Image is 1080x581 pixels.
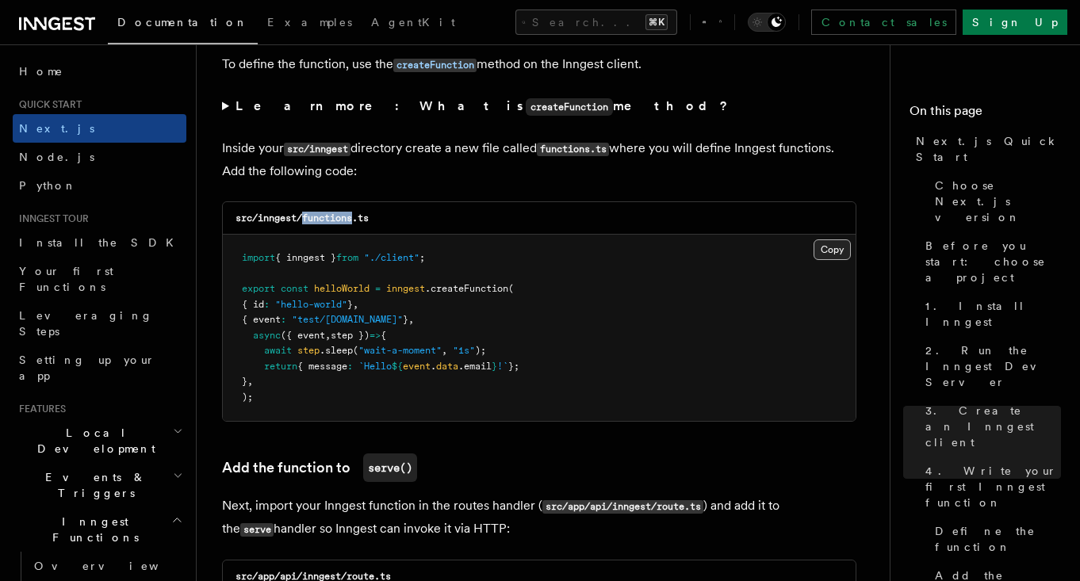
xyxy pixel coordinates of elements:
[925,403,1061,450] span: 3. Create an Inngest client
[13,514,171,545] span: Inngest Functions
[492,361,497,372] span: }
[242,376,247,387] span: }
[403,314,408,325] span: }
[358,345,442,356] span: "wait-a-moment"
[919,457,1061,517] a: 4. Write your first Inngest function
[497,361,508,372] span: !`
[425,283,508,294] span: .createFunction
[258,5,362,43] a: Examples
[508,283,514,294] span: (
[925,342,1061,390] span: 2. Run the Inngest Dev Server
[458,361,492,372] span: .email
[526,98,613,116] code: createFunction
[542,500,703,514] code: src/app/api/inngest/route.ts
[19,354,155,382] span: Setting up your app
[442,345,447,356] span: ,
[275,299,347,310] span: "hello-world"
[386,283,425,294] span: inngest
[222,137,856,182] p: Inside your directory create a new file called where you will define Inngest functions. Add the f...
[919,292,1061,336] a: 1. Install Inngest
[13,212,89,225] span: Inngest tour
[19,122,94,135] span: Next.js
[242,252,275,263] span: import
[916,133,1061,165] span: Next.js Quick Start
[108,5,258,44] a: Documentation
[371,16,455,29] span: AgentKit
[963,10,1067,35] a: Sign Up
[925,298,1061,330] span: 1. Install Inngest
[267,16,352,29] span: Examples
[910,127,1061,171] a: Next.js Quick Start
[919,336,1061,396] a: 2. Run the Inngest Dev Server
[264,299,270,310] span: :
[925,238,1061,285] span: Before you start: choose a project
[13,419,186,463] button: Local Development
[222,95,856,118] summary: Learn more: What iscreateFunctionmethod?
[236,212,369,224] code: src/inngest/functions.ts
[381,330,386,341] span: {
[515,10,677,35] button: Search...⌘K
[353,299,358,310] span: ,
[748,13,786,32] button: Toggle dark mode
[13,469,173,501] span: Events & Triggers
[222,53,856,76] p: To define the function, use the method on the Inngest client.
[645,14,668,30] kbd: ⌘K
[240,523,274,537] code: serve
[117,16,248,29] span: Documentation
[811,10,956,35] a: Contact sales
[403,361,431,372] span: event
[925,463,1061,510] span: 4. Write your first Inngest function
[222,453,417,482] a: Add the function toserve()
[247,376,253,387] span: ,
[34,560,197,572] span: Overview
[19,236,183,249] span: Install the SDK
[13,301,186,346] a: Leveraging Steps
[19,63,63,79] span: Home
[814,239,851,260] button: Copy
[242,314,281,325] span: { event
[453,345,475,356] span: "1s"
[537,143,609,156] code: functions.ts
[13,98,82,111] span: Quick start
[320,345,353,356] span: .sleep
[19,265,113,293] span: Your first Functions
[325,330,331,341] span: ,
[13,143,186,171] a: Node.js
[358,361,392,372] span: `Hello
[281,314,286,325] span: :
[242,283,275,294] span: export
[929,517,1061,561] a: Define the function
[13,257,186,301] a: Your first Functions
[222,495,856,541] p: Next, import your Inngest function in the routes handler ( ) and add it to the handler so Inngest...
[242,299,264,310] span: { id
[393,59,477,72] code: createFunction
[19,309,153,338] span: Leveraging Steps
[242,392,253,403] span: );
[264,361,297,372] span: return
[935,523,1061,555] span: Define the function
[253,330,281,341] span: async
[347,299,353,310] span: }
[508,361,519,372] span: };
[363,453,417,482] code: serve()
[13,346,186,390] a: Setting up your app
[370,330,381,341] span: =>
[393,56,477,71] a: createFunction
[919,396,1061,457] a: 3. Create an Inngest client
[281,330,325,341] span: ({ event
[13,171,186,200] a: Python
[13,57,186,86] a: Home
[13,403,66,415] span: Features
[336,252,358,263] span: from
[19,179,77,192] span: Python
[935,178,1061,225] span: Choose Next.js version
[297,345,320,356] span: step
[314,283,370,294] span: helloWorld
[13,228,186,257] a: Install the SDK
[13,114,186,143] a: Next.js
[419,252,425,263] span: ;
[431,361,436,372] span: .
[264,345,292,356] span: await
[375,283,381,294] span: =
[919,231,1061,292] a: Before you start: choose a project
